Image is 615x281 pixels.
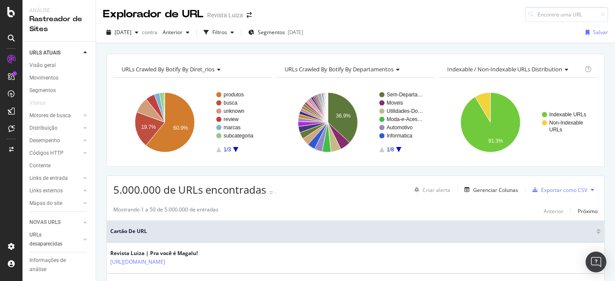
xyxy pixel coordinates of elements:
[387,116,423,122] text: Moda-e-Aces…
[544,208,564,215] font: Anterior
[110,258,165,266] a: [URL][DOMAIN_NAME]
[285,65,394,73] span: URLs Crawled By Botify By departamentos
[29,86,56,95] div: Segmentos
[258,29,285,36] font: Segmentos
[29,186,63,195] div: Links externos
[103,9,204,19] font: Explorador de URL
[29,174,81,183] a: Links de entrada
[29,48,61,57] div: URLS ATUAIS
[200,26,237,39] button: Filtros
[593,29,608,36] font: Salvar
[29,124,58,133] div: Distribuição
[29,87,56,93] font: Segmentos
[439,85,595,160] svg: Um gráfico.
[141,124,156,130] text: 19.7%
[549,120,583,126] text: Non-Indexable
[29,150,64,156] font: Códigos HTTP
[387,92,423,98] text: Sem-Departa…
[247,12,252,18] div: seta para a direita-seta para a esquerda
[29,136,81,145] a: Desempenho
[29,73,90,83] a: Movimentos
[29,230,81,249] a: URLs desaparecidas
[387,100,403,106] text: Moveis
[276,85,432,160] svg: Um gráfico.
[110,249,198,257] font: Revista Luiza | Pra você é Magalu!
[447,65,562,73] span: Indexable / Non-Indexable URLs distribution
[29,256,81,274] div: Informações de análise
[115,29,131,36] span: 30 de agosto de 2025
[29,199,81,208] a: Mapas do site
[525,7,608,22] input: Encontre uma URL
[29,111,81,120] a: Motores de busca
[120,62,264,76] h4: URLs rastreadas pelo Botify por diret_rios
[224,100,237,106] text: busca
[122,65,215,73] span: URLs Crawled By Botify By diret_rios
[578,208,598,215] font: Próximo
[411,183,450,197] button: Criar alerta
[103,26,142,39] button: [DATE]
[549,112,586,118] text: Indexable URLs
[224,108,244,114] text: unknown
[29,61,90,70] a: Visão geral
[488,138,503,144] text: 91.3%
[113,182,266,197] font: 5.000.000 de URLs encontradas
[29,7,50,13] font: Análise
[159,26,193,39] button: Anterior
[224,147,231,153] text: 1/3
[224,92,244,98] text: produtos
[29,199,62,208] div: Mapas do site
[29,112,71,118] font: Motores de busca
[224,116,239,122] text: review
[29,200,62,206] font: Mapas do site
[29,50,61,56] font: URLS ATUAIS
[29,100,45,106] font: Visitas
[541,186,587,194] font: Exportar como CSV
[29,136,60,145] div: Desempenho
[544,206,564,216] button: Anterior
[29,232,62,247] font: URLs desaparecidas
[29,86,90,95] a: Segmentos
[29,125,58,131] font: Distribuição
[29,111,71,120] div: Motores de busca
[29,48,81,57] a: URLS ATUAIS
[529,183,587,197] button: Exportar como CSV
[212,29,227,36] font: Filtros
[336,113,350,119] text: 36.9%
[29,215,72,224] div: Explorador de URL
[29,124,81,133] a: Distribuição
[224,125,240,131] text: marcas
[110,227,147,235] font: Cartão de URL
[582,26,608,39] button: Salvar
[29,218,81,227] a: NOVAS URLS
[115,29,131,36] font: [DATE]
[283,62,427,76] h4: URLs rastreadas pelo Botify por departamentos
[29,163,51,169] font: Contente
[29,175,68,181] font: Links de entrada
[29,16,82,32] font: Rastreador de Sites
[29,161,51,170] div: Contente
[29,149,64,158] div: Códigos HTTP
[288,29,303,36] font: [DATE]
[29,257,66,272] font: Informações de análise
[29,256,90,274] a: Informações de análise
[29,75,58,81] font: Movimentos
[578,206,598,216] button: Próximo
[113,85,269,160] svg: Um gráfico.
[473,186,518,194] font: Gerenciar Colunas
[224,133,253,139] text: subcategoria
[29,186,81,195] a: Links externos
[387,125,413,131] text: Automotivo
[387,147,394,153] text: 1/8
[387,133,413,139] text: Informatica
[29,219,61,225] font: NOVAS URLS
[173,125,188,131] text: 60.9%
[29,62,56,68] font: Visão geral
[445,62,583,76] h4: Distribuição de URLs indexáveis/não indexáveis
[586,252,606,272] div: Abra o Intercom Messenger
[423,186,450,194] font: Criar alerta
[29,174,68,183] div: Links de entrada
[29,188,63,194] font: Links externos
